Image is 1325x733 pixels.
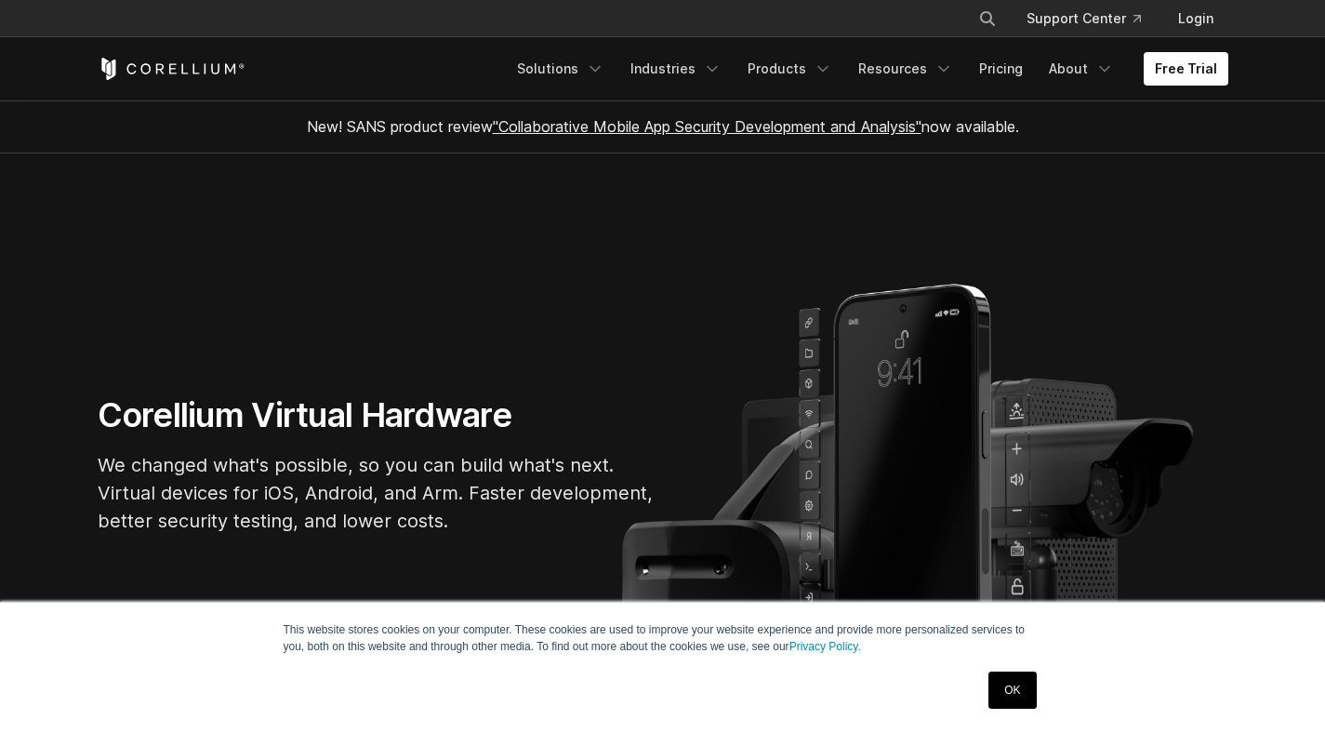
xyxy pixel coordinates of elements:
a: Corellium Home [98,58,245,80]
div: Navigation Menu [506,52,1228,86]
a: About [1038,52,1125,86]
a: Products [736,52,843,86]
p: We changed what's possible, so you can build what's next. Virtual devices for iOS, Android, and A... [98,451,656,535]
a: Free Trial [1144,52,1228,86]
p: This website stores cookies on your computer. These cookies are used to improve your website expe... [284,621,1042,655]
a: Login [1163,2,1228,35]
span: New! SANS product review now available. [307,117,1019,136]
a: "Collaborative Mobile App Security Development and Analysis" [493,117,921,136]
a: Solutions [506,52,616,86]
a: Pricing [968,52,1034,86]
button: Search [971,2,1004,35]
a: Resources [847,52,964,86]
div: Navigation Menu [956,2,1228,35]
a: Privacy Policy. [789,640,861,653]
a: Industries [619,52,733,86]
a: Support Center [1012,2,1156,35]
h1: Corellium Virtual Hardware [98,394,656,436]
a: OK [988,672,1036,709]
